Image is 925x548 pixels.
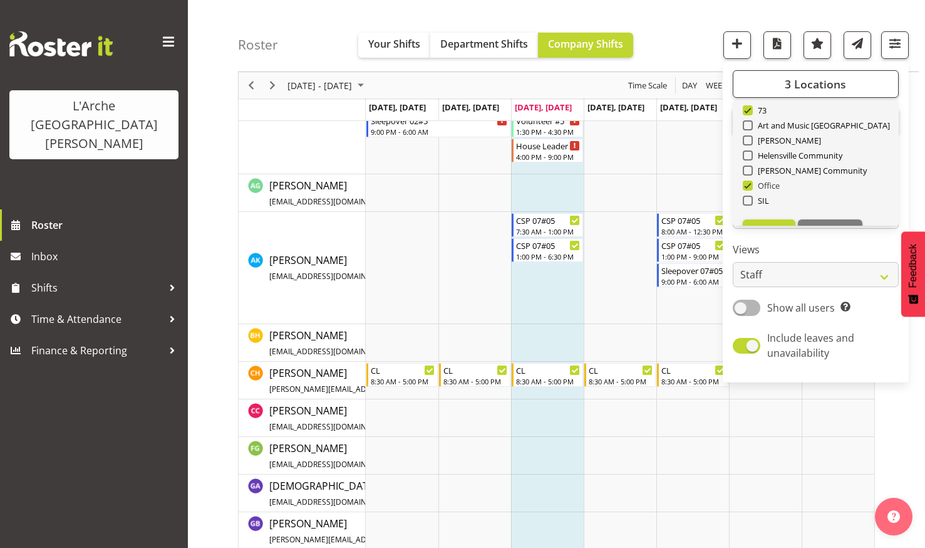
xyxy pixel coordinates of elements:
button: Feedback - Show survey [901,231,925,317]
div: 1:00 PM - 6:30 PM [516,251,580,261]
span: Finance & Reporting [31,341,163,360]
button: Download a PDF of the roster according to the set date range. [763,31,791,59]
span: [PERSON_NAME] [269,329,444,357]
span: Deselect All [805,224,855,236]
span: [DATE], [DATE] [587,102,644,113]
span: Inbox [31,247,182,266]
div: 8:30 AM - 5:00 PM [371,376,435,386]
div: Sleepover 07#05 [661,264,798,277]
div: 8:30 AM - 5:00 PM [443,376,507,386]
span: [EMAIL_ADDRESS][DOMAIN_NAME] [269,271,394,282]
span: Include leaves and unavailability [767,331,854,360]
div: L'Arche [GEOGRAPHIC_DATA][PERSON_NAME] [22,97,166,153]
div: 7:30 AM - 1:00 PM [516,226,580,236]
div: No Staff Member"s event - House Leader 01#5 Begin From Wednesday, September 3, 2025 at 4:00:00 PM... [512,139,583,162]
div: CL [661,364,725,376]
img: help-xxl-2.png [887,510,900,523]
a: [PERSON_NAME][EMAIL_ADDRESS][DOMAIN_NAME] [269,328,444,358]
span: 73 [753,105,767,115]
span: Office [753,181,780,191]
button: Send a list of all shifts for the selected filtered period to all rostered employees. [844,31,871,59]
button: Filter Shifts [881,31,909,59]
span: [EMAIL_ADDRESS][DOMAIN_NAME] [269,196,394,207]
div: CSP 07#05 [661,239,725,251]
div: 8:00 AM - 12:30 PM [661,226,725,236]
div: Aman Kaur"s event - CSP 07#05 Begin From Wednesday, September 3, 2025 at 7:30:00 AM GMT+12:00 End... [512,213,583,237]
div: CL [443,364,507,376]
span: 65a [753,90,772,100]
div: CSP 07#05 [516,214,580,226]
div: CL [371,364,435,376]
td: Crissandra Cruz resource [239,399,366,437]
div: Aman Kaur"s event - CSP 07#05 Begin From Wednesday, September 3, 2025 at 1:00:00 PM GMT+12:00 End... [512,238,583,262]
button: Highlight an important date within the roster. [804,31,831,59]
span: [PERSON_NAME] [269,441,448,470]
span: Day [681,78,698,93]
button: Timeline Week [704,78,730,93]
img: Rosterit website logo [9,31,113,56]
button: Department Shifts [430,33,538,58]
span: Show all users [767,301,835,315]
a: [PERSON_NAME][PERSON_NAME][EMAIL_ADDRESS][DOMAIN_NAME][PERSON_NAME] [269,366,562,396]
div: House Leader 01#5 [516,139,580,152]
span: [PERSON_NAME] Community [753,166,867,176]
div: Aman Kaur"s event - CSP 07#05 Begin From Friday, September 5, 2025 at 1:00:00 PM GMT+12:00 Ends A... [657,238,728,262]
div: Aman Kaur"s event - CSP 07#05 Begin From Friday, September 5, 2025 at 8:00:00 AM GMT+12:00 Ends A... [657,213,728,237]
div: CL [589,364,653,376]
div: Christopher Hill"s event - CL Begin From Friday, September 5, 2025 at 8:30:00 AM GMT+12:00 Ends A... [657,363,728,387]
div: 1:00 PM - 9:00 PM [661,251,725,261]
button: Select All [743,219,796,242]
a: [PERSON_NAME][EMAIL_ADDRESS][DOMAIN_NAME] [269,441,448,471]
span: [PERSON_NAME] [269,253,444,282]
td: Ben Hammond resource [239,324,366,362]
button: Timeline Day [680,78,700,93]
span: 3 Locations [785,76,846,92]
span: [PERSON_NAME] [269,366,562,395]
a: [DEMOGRAPHIC_DATA][PERSON_NAME][EMAIL_ADDRESS][DOMAIN_NAME] [269,478,455,508]
span: [DATE], [DATE] [660,102,717,113]
div: 8:30 AM - 5:00 PM [516,376,580,386]
span: [PERSON_NAME] [269,404,448,433]
td: Gay Andrade resource [239,475,366,512]
span: [DATE], [DATE] [442,102,499,113]
h4: Roster [238,38,278,52]
button: Time Scale [626,78,669,93]
div: 9:00 PM - 6:00 AM [661,277,798,287]
button: Deselect All [798,219,862,242]
span: Select All [750,224,789,236]
span: Company Shifts [548,37,623,51]
button: Your Shifts [358,33,430,58]
span: [PERSON_NAME] [269,517,562,545]
div: 4:00 PM - 9:00 PM [516,152,580,162]
span: [EMAIL_ADDRESS][DOMAIN_NAME] [269,346,394,357]
span: Helensville Community [753,150,843,161]
div: CSP 07#05 [516,239,580,251]
a: [PERSON_NAME][PERSON_NAME][EMAIL_ADDRESS][DOMAIN_NAME][PERSON_NAME] [269,516,562,546]
td: Adrian Garduque resource [239,174,366,212]
span: Department Shifts [440,37,528,51]
div: No Staff Member"s event - Sleepover 02#5 Begin From Monday, September 1, 2025 at 9:00:00 PM GMT+1... [366,113,510,137]
span: [PERSON_NAME][EMAIL_ADDRESS][DOMAIN_NAME][PERSON_NAME] [269,534,512,545]
span: SIL [753,196,770,206]
td: Faustina Gaensicke resource [239,437,366,475]
label: Views [733,242,899,257]
div: Aman Kaur"s event - Sleepover 07#05 Begin From Friday, September 5, 2025 at 9:00:00 PM GMT+12:00 ... [657,263,801,287]
a: [PERSON_NAME][EMAIL_ADDRESS][DOMAIN_NAME] [269,403,448,433]
span: [DATE], [DATE] [369,102,426,113]
span: Time Scale [627,78,668,93]
span: [EMAIL_ADDRESS][DOMAIN_NAME] [269,497,394,507]
div: Christopher Hill"s event - CL Begin From Monday, September 1, 2025 at 8:30:00 AM GMT+12:00 Ends A... [366,363,438,387]
a: [PERSON_NAME][EMAIL_ADDRESS][DOMAIN_NAME] [269,178,444,208]
span: [EMAIL_ADDRESS][DOMAIN_NAME] [269,459,394,470]
span: [PERSON_NAME] [269,179,444,208]
span: [DATE] - [DATE] [286,78,353,93]
a: [PERSON_NAME][EMAIL_ADDRESS][DOMAIN_NAME] [269,253,444,283]
span: [EMAIL_ADDRESS][DOMAIN_NAME] [269,421,394,432]
button: Next [264,78,281,93]
button: September 01 - 07, 2025 [286,78,369,93]
span: [PERSON_NAME] [753,135,822,145]
span: Week [705,78,728,93]
button: Add a new shift [723,31,751,59]
div: No Staff Member"s event - Volunteer #5 Begin From Wednesday, September 3, 2025 at 1:30:00 PM GMT+... [512,113,583,137]
td: Christopher Hill resource [239,362,366,399]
